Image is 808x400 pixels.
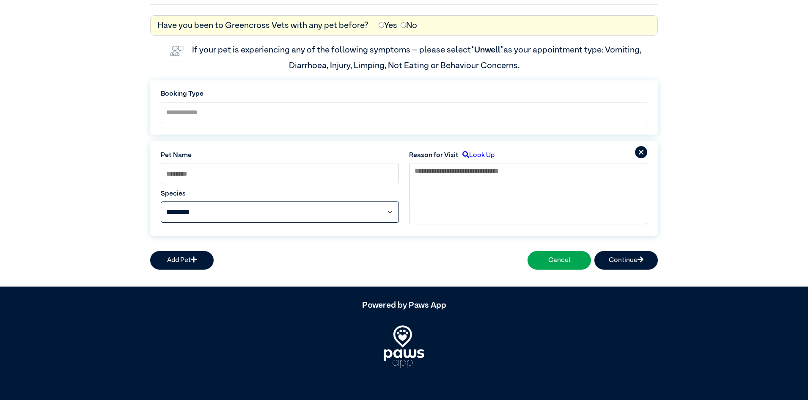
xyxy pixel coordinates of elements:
[150,300,658,310] h5: Powered by Paws App
[161,189,399,199] label: Species
[471,46,503,54] span: “Unwell”
[161,150,399,160] label: Pet Name
[401,19,417,32] label: No
[379,22,384,28] input: Yes
[528,251,591,270] button: Cancel
[594,251,658,270] button: Continue
[409,150,459,160] label: Reason for Visit
[401,22,406,28] input: No
[150,251,214,270] button: Add Pet
[379,19,397,32] label: Yes
[192,46,643,69] label: If your pet is experiencing any of the following symptoms – please select as your appointment typ...
[384,326,424,368] img: PawsApp
[161,89,647,99] label: Booking Type
[157,19,368,32] label: Have you been to Greencross Vets with any pet before?
[459,150,495,160] label: Look Up
[167,42,187,59] img: vet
